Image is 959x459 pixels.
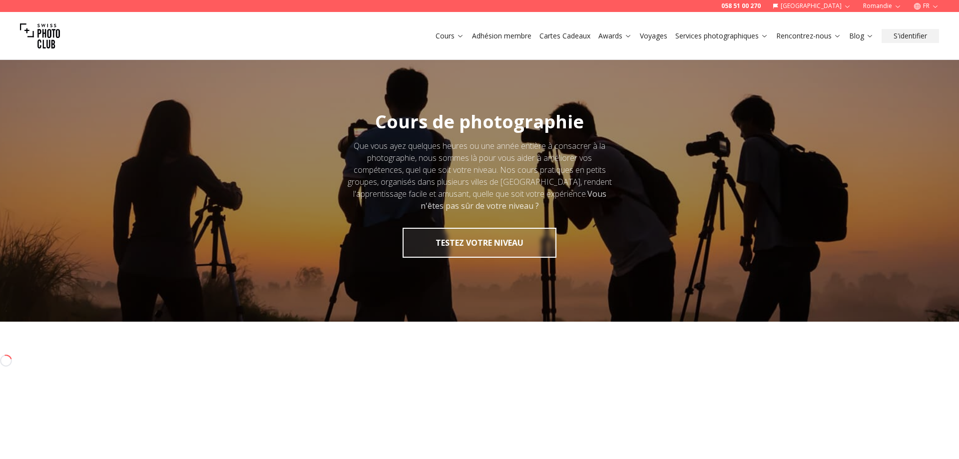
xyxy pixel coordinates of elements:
span: Cours de photographie [375,109,584,134]
button: Blog [845,29,878,43]
img: Swiss photo club [20,16,60,56]
a: Voyages [640,31,667,41]
button: TESTEZ VOTRE NIVEAU [403,228,556,258]
a: Rencontrez-nous [776,31,841,41]
button: Rencontrez-nous [772,29,845,43]
button: Cours [432,29,468,43]
button: Adhésion membre [468,29,535,43]
button: Awards [594,29,636,43]
div: Que vous ayez quelques heures ou une année entière à consacrer à la photographie, nous sommes là ... [344,140,615,212]
button: Services photographiques [671,29,772,43]
a: Awards [598,31,632,41]
a: Blog [849,31,874,41]
button: Cartes Cadeaux [535,29,594,43]
button: Voyages [636,29,671,43]
a: Cartes Cadeaux [539,31,590,41]
a: Adhésion membre [472,31,531,41]
button: S'identifier [882,29,939,43]
a: Services photographiques [675,31,768,41]
a: Cours [436,31,464,41]
a: 058 51 00 270 [721,2,761,10]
